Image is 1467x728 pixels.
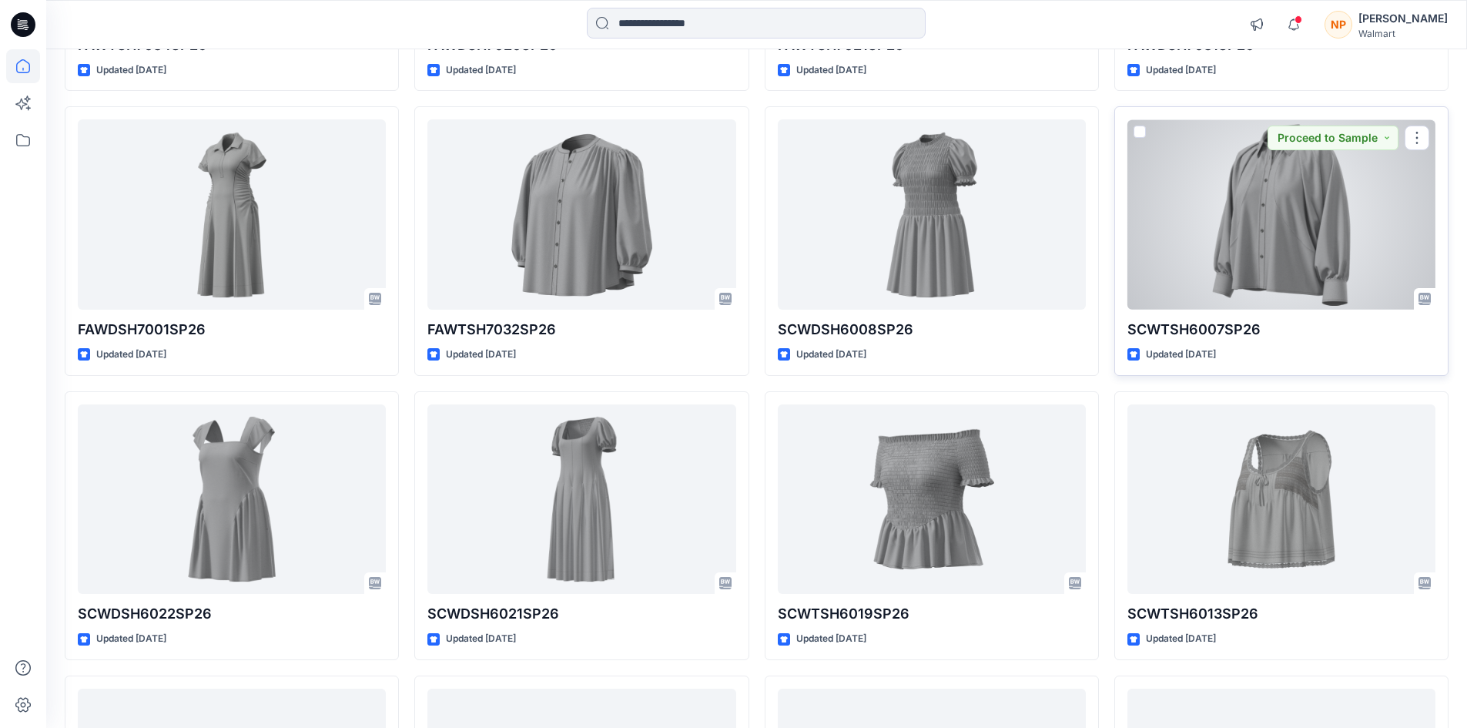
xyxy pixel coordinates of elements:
a: SCWTSH6007SP26 [1127,119,1435,310]
p: Updated [DATE] [1146,62,1216,79]
p: Updated [DATE] [96,631,166,647]
p: SCWDSH6021SP26 [427,603,735,625]
a: SCWTSH6019SP26 [778,404,1086,595]
a: SCWTSH6013SP26 [1127,404,1435,595]
div: [PERSON_NAME] [1358,9,1448,28]
p: Updated [DATE] [796,347,866,363]
p: Updated [DATE] [1146,631,1216,647]
p: SCWDSH6008SP26 [778,319,1086,341]
a: SCWDSH6008SP26 [778,119,1086,310]
div: NP [1325,11,1352,39]
div: Walmart [1358,28,1448,39]
p: Updated [DATE] [796,631,866,647]
p: FAWTSH7032SP26 [427,319,735,341]
p: Updated [DATE] [446,631,516,647]
a: FAWDSH7001SP26 [78,119,386,310]
p: SCWTSH6019SP26 [778,603,1086,625]
a: FAWTSH7032SP26 [427,119,735,310]
a: SCWDSH6021SP26 [427,404,735,595]
p: Updated [DATE] [796,62,866,79]
p: Updated [DATE] [446,347,516,363]
p: Updated [DATE] [96,347,166,363]
p: SCWDSH6022SP26 [78,603,386,625]
p: Updated [DATE] [96,62,166,79]
p: Updated [DATE] [446,62,516,79]
p: FAWDSH7001SP26 [78,319,386,341]
a: SCWDSH6022SP26 [78,404,386,595]
p: SCWTSH6013SP26 [1127,603,1435,625]
p: SCWTSH6007SP26 [1127,319,1435,341]
p: Updated [DATE] [1146,347,1216,363]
